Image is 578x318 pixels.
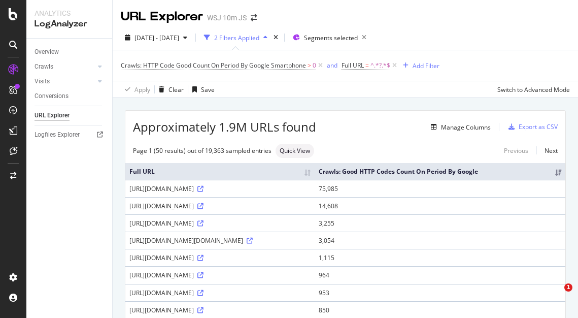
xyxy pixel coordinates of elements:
[308,61,311,70] span: >
[207,13,247,23] div: WSJ 10m JS
[342,61,364,70] span: Full URL
[35,91,105,102] a: Conversions
[168,85,184,94] div: Clear
[35,76,95,87] a: Visits
[315,214,565,232] td: 3,255
[35,61,53,72] div: Crawls
[125,163,315,180] th: Full URL: activate to sort column ascending
[35,61,95,72] a: Crawls
[327,61,337,70] div: and
[35,76,50,87] div: Visits
[315,266,565,283] td: 964
[214,34,259,42] div: 2 Filters Applied
[134,34,179,42] span: [DATE] - [DATE]
[129,236,311,245] div: [URL][DOMAIN_NAME][DOMAIN_NAME]
[543,283,568,308] iframe: Intercom live chat
[276,144,314,158] div: neutral label
[280,148,310,154] span: Quick View
[315,180,565,197] td: 75,985
[313,58,316,73] span: 0
[35,18,104,30] div: LogAnalyzer
[327,60,337,70] button: and
[493,81,570,98] button: Switch to Advanced Mode
[200,29,271,46] button: 2 Filters Applied
[315,232,565,249] td: 3,054
[133,118,316,136] span: Approximately 1.9M URLs found
[427,121,491,133] button: Manage Columns
[315,249,565,266] td: 1,115
[121,61,306,70] span: Crawls: HTTP Code Good Count On Period By Google Smartphone
[155,81,184,98] button: Clear
[129,306,311,314] div: [URL][DOMAIN_NAME]
[129,289,311,297] div: [URL][DOMAIN_NAME]
[35,47,59,57] div: Overview
[129,253,311,262] div: [URL][DOMAIN_NAME]
[504,119,558,135] button: Export as CSV
[133,146,271,155] div: Page 1 (50 results) out of 19,363 sampled entries
[35,110,70,121] div: URL Explorer
[399,59,439,72] button: Add Filter
[129,184,311,193] div: [URL][DOMAIN_NAME]
[35,47,105,57] a: Overview
[564,283,572,292] span: 1
[121,81,150,98] button: Apply
[315,284,565,301] td: 953
[289,29,370,46] button: Segments selected
[365,61,369,70] span: =
[413,61,439,70] div: Add Filter
[315,163,565,180] th: Crawls: Good HTTP Codes Count On Period By Google: activate to sort column ascending
[129,202,311,210] div: [URL][DOMAIN_NAME]
[35,91,69,102] div: Conversions
[536,143,558,158] a: Next
[35,110,105,121] a: URL Explorer
[441,123,491,132] div: Manage Columns
[188,81,215,98] button: Save
[271,33,280,43] div: times
[35,130,105,140] a: Logfiles Explorer
[519,122,558,131] div: Export as CSV
[134,85,150,94] div: Apply
[121,8,203,25] div: URL Explorer
[35,130,80,140] div: Logfiles Explorer
[251,14,257,21] div: arrow-right-arrow-left
[497,85,570,94] div: Switch to Advanced Mode
[121,29,191,46] button: [DATE] - [DATE]
[304,34,358,42] span: Segments selected
[201,85,215,94] div: Save
[129,219,311,228] div: [URL][DOMAIN_NAME]
[315,197,565,214] td: 14,608
[35,8,104,18] div: Analytics
[129,271,311,279] div: [URL][DOMAIN_NAME]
